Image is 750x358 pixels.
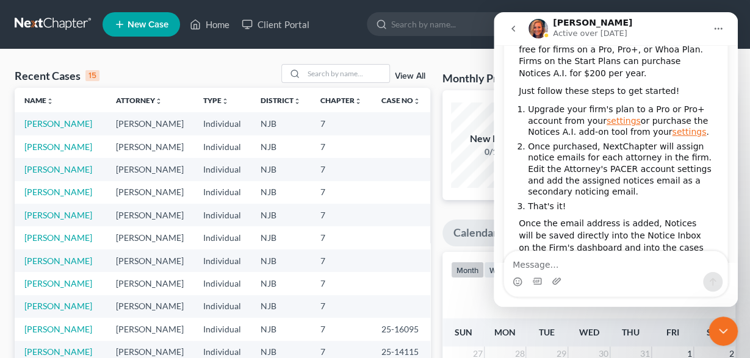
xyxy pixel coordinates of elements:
[451,262,484,278] button: month
[251,181,311,204] td: NJB
[193,226,251,249] td: Individual
[106,295,193,318] td: [PERSON_NAME]
[24,187,92,197] a: [PERSON_NAME]
[193,112,251,135] td: Individual
[24,324,92,334] a: [PERSON_NAME]
[25,206,219,253] div: Once the email address is added, Notices will be saved directly into the Notice Inbox on the Firm...
[381,96,420,105] a: Case Nounfold_more
[24,256,92,266] a: [PERSON_NAME]
[209,260,229,279] button: Send a message…
[294,98,301,105] i: unfold_more
[24,278,92,288] a: [PERSON_NAME]
[38,264,48,274] button: Gif picker
[707,327,722,337] span: Sat
[304,65,389,82] input: Search by name...
[106,226,193,249] td: [PERSON_NAME]
[451,146,536,158] div: 0/10
[494,327,516,337] span: Mon
[106,204,193,226] td: [PERSON_NAME]
[34,91,219,126] li: Upgrade your firm's plan to a Pro or Pro+ account from your or purchase the Notices A.I. add-on t...
[116,96,162,105] a: Attorneyunfold_more
[155,98,162,105] i: unfold_more
[106,272,193,295] td: [PERSON_NAME]
[355,98,362,105] i: unfold_more
[311,318,372,340] td: 7
[311,295,372,318] td: 7
[24,210,92,220] a: [PERSON_NAME]
[311,135,372,158] td: 7
[395,72,425,81] a: View All
[251,318,311,340] td: NJB
[203,96,229,105] a: Typeunfold_more
[251,272,311,295] td: NJB
[311,226,372,249] td: 7
[251,226,311,249] td: NJB
[193,295,251,318] td: Individual
[46,98,54,105] i: unfold_more
[442,71,529,85] h3: Monthly Progress
[113,104,147,113] a: settings
[193,272,251,295] td: Individual
[24,96,54,105] a: Nameunfold_more
[494,12,738,307] iframe: Intercom live chat
[25,73,219,85] div: Just follow these steps to get started!
[311,204,372,226] td: 7
[24,232,92,243] a: [PERSON_NAME]
[34,188,219,200] li: That's it!
[442,220,508,246] a: Calendar
[251,249,311,272] td: NJB
[622,327,640,337] span: Thu
[128,20,168,29] span: New Case
[666,327,679,337] span: Fri
[15,68,99,83] div: Recent Cases
[311,112,372,135] td: 7
[320,96,362,105] a: Chapterunfold_more
[24,141,92,152] a: [PERSON_NAME]
[579,327,599,337] span: Wed
[193,318,251,340] td: Individual
[193,135,251,158] td: Individual
[311,272,372,295] td: 7
[311,158,372,181] td: 7
[106,112,193,135] td: [PERSON_NAME]
[251,295,311,318] td: NJB
[24,118,92,129] a: [PERSON_NAME]
[24,164,92,174] a: [PERSON_NAME]
[19,265,29,274] button: Emoji picker
[193,181,251,204] td: Individual
[106,318,193,340] td: [PERSON_NAME]
[484,262,514,278] button: week
[24,301,92,311] a: [PERSON_NAME]
[34,129,219,185] li: Once purchased, NextChapter will assign notice emails for each attorney in the firm. Edit the Att...
[193,249,251,272] td: Individual
[261,96,301,105] a: Districtunfold_more
[58,264,68,274] button: Upload attachment
[251,112,311,135] td: NJB
[184,13,236,35] a: Home
[413,98,420,105] i: unfold_more
[454,327,472,337] span: Sun
[236,13,315,35] a: Client Portal
[251,158,311,181] td: NJB
[106,181,193,204] td: [PERSON_NAME]
[106,158,193,181] td: [PERSON_NAME]
[251,204,311,226] td: NJB
[106,135,193,158] td: [PERSON_NAME]
[85,70,99,81] div: 15
[391,13,503,35] input: Search by name...
[709,317,738,346] iframe: Intercom live chat
[539,327,555,337] span: Tue
[222,98,229,105] i: unfold_more
[10,239,234,260] textarea: Message…
[193,204,251,226] td: Individual
[251,135,311,158] td: NJB
[311,249,372,272] td: 7
[451,132,536,146] div: New Leads
[193,158,251,181] td: Individual
[311,181,372,204] td: 7
[178,115,212,124] a: settings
